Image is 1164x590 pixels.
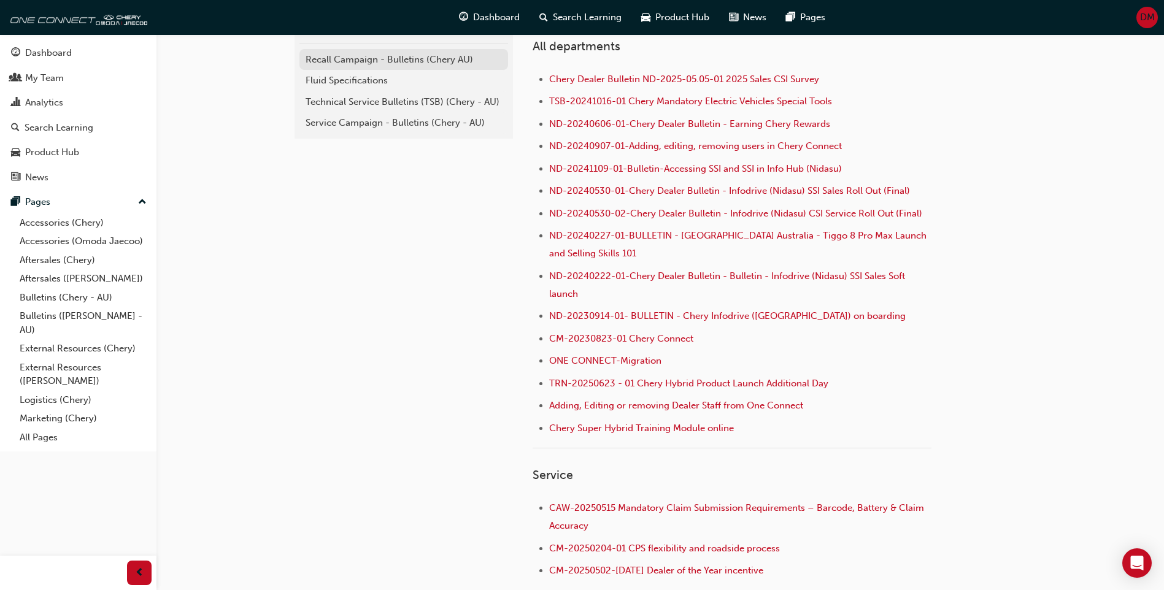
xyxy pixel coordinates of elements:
div: Analytics [25,96,63,110]
div: Search Learning [25,121,93,135]
a: Aftersales (Chery) [15,251,152,270]
a: ND-20230914-01- BULLETIN - Chery Infodrive ([GEOGRAPHIC_DATA]) on boarding [549,310,906,321]
a: ND-20240222-01-Chery Dealer Bulletin - Bulletin - Infodrive (Nidasu) SSI Sales Soft launch [549,270,908,299]
span: guage-icon [11,48,20,59]
a: Marketing (Chery) [15,409,152,428]
div: Product Hub [25,145,79,159]
img: oneconnect [6,5,147,29]
span: Pages [800,10,825,25]
span: car-icon [641,10,650,25]
span: car-icon [11,147,20,158]
div: My Team [25,71,64,85]
span: News [743,10,766,25]
a: CM-20230823-01 Chery Connect [549,333,693,344]
a: Chery Dealer Bulletin ND-2025-05.05-01 2025 Sales CSI Survey [549,74,819,85]
a: CM-20250204-01 CPS flexibility and roadside process [549,543,780,554]
a: ND-20240530-01-Chery Dealer Bulletin - Infodrive (Nidasu) SSI Sales Roll Out (Final) [549,185,910,196]
a: ND-20240227-01-BULLETIN - [GEOGRAPHIC_DATA] Australia - Tiggo 8 Pro Max Launch and Selling Skills... [549,230,929,259]
span: Adding, Editing or removing Dealer Staff from One Connect [549,400,803,411]
a: Logistics (Chery) [15,391,152,410]
span: Search Learning [553,10,622,25]
a: search-iconSearch Learning [530,5,631,30]
a: pages-iconPages [776,5,835,30]
a: Service Campaign - Bulletins (Chery - AU) [299,112,508,134]
div: Open Intercom Messenger [1122,548,1152,578]
span: Service [533,468,573,482]
span: Product Hub [655,10,709,25]
div: Pages [25,195,50,209]
span: Dashboard [473,10,520,25]
span: All departments [533,39,620,53]
a: car-iconProduct Hub [631,5,719,30]
a: ND-20240606-01-Chery Dealer Bulletin - Earning Chery Rewards [549,118,830,129]
a: Accessories (Chery) [15,213,152,232]
a: Fluid Specifications [299,70,508,91]
a: Accessories (Omoda Jaecoo) [15,232,152,251]
div: Dashboard [25,46,72,60]
span: up-icon [138,194,147,210]
button: DM [1136,7,1158,28]
span: DM [1140,10,1155,25]
div: Service Campaign - Bulletins (Chery - AU) [306,116,502,130]
a: Bulletins (Chery - AU) [15,288,152,307]
a: Product Hub [5,141,152,164]
span: pages-icon [11,197,20,208]
a: guage-iconDashboard [449,5,530,30]
a: Recall Campaign - Bulletins (Chery AU) [299,49,508,71]
div: Fluid Specifications [306,74,502,88]
a: Bulletins ([PERSON_NAME] - AU) [15,307,152,339]
span: prev-icon [135,565,144,581]
a: CM-20250502-[DATE] Dealer of the Year incentive [549,565,763,576]
button: Pages [5,191,152,213]
div: Recall Campaign - Bulletins (Chery AU) [306,53,502,67]
a: My Team [5,67,152,90]
a: News [5,166,152,189]
span: people-icon [11,73,20,84]
a: All Pages [15,428,152,447]
span: guage-icon [459,10,468,25]
div: Technical Service Bulletins (TSB) (Chery - AU) [306,95,502,109]
span: search-icon [539,10,548,25]
a: Search Learning [5,117,152,139]
a: ND-20240530-02-Chery Dealer Bulletin - Infodrive (Nidasu) CSI Service Roll Out (Final) [549,208,922,219]
span: pages-icon [786,10,795,25]
span: news-icon [11,172,20,183]
span: chart-icon [11,98,20,109]
a: Analytics [5,91,152,114]
a: ONE CONNECT-Migration [549,355,661,366]
button: DashboardMy TeamAnalyticsSearch LearningProduct HubNews [5,39,152,191]
span: news-icon [729,10,738,25]
a: Technical Service Bulletins (TSB) (Chery - AU) [299,91,508,113]
a: Chery Super Hybrid Training Module online [549,423,734,434]
a: External Resources (Chery) [15,339,152,358]
a: ND-20240907-01-Adding, editing, removing users in Chery Connect [549,140,842,151]
a: news-iconNews [719,5,776,30]
a: TSB-20241016-01 Chery Mandatory Electric Vehicles Special Tools [549,96,832,107]
a: ND-20241109-01-Bulletin-Accessing SSI and SSI in Info Hub (Nidasu) [549,163,842,174]
div: News [25,170,48,185]
a: Dashboard [5,42,152,64]
span: search-icon [11,123,20,134]
a: TRN-20250623 - 01 Chery Hybrid Product Launch Additional Day [549,378,828,389]
a: CAW-20250515 Mandatory Claim Submission Requirements – Barcode, Battery & Claim Accuracy [549,502,927,531]
a: Aftersales ([PERSON_NAME]) [15,269,152,288]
